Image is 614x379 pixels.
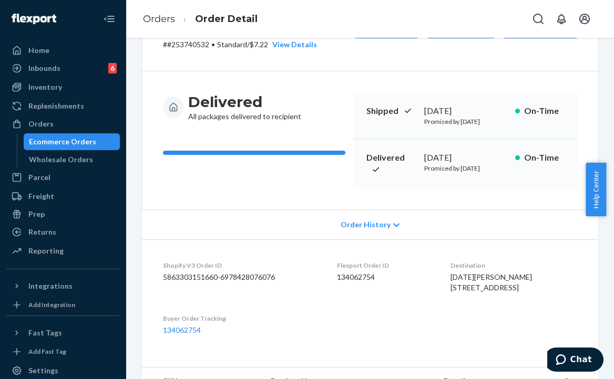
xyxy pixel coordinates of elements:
div: [DATE] [424,105,507,117]
ol: breadcrumbs [135,4,266,35]
dt: Shopify V3 Order ID [163,261,320,270]
button: Integrations [6,278,120,294]
div: Fast Tags [28,328,62,338]
iframe: Opens a widget where you can chat to one of our agents [547,348,603,374]
span: Order History [341,219,391,230]
h3: Delivered [188,92,301,111]
div: Ecommerce Orders [29,136,96,147]
dd: 5863303151660-6978428076076 [163,272,320,282]
div: [DATE] [424,152,507,164]
a: Home [6,42,120,59]
a: Order Detail [195,13,258,25]
button: Help Center [586,163,606,216]
a: Returns [6,224,120,240]
p: Promised by [DATE] [424,117,507,126]
div: Replenishments [28,101,84,111]
dt: Buyer Order Tracking [163,314,320,323]
div: Inventory [28,82,62,92]
p: # #253740532 / $7.22 [163,39,317,50]
a: Prep [6,206,120,223]
button: Open account menu [574,8,595,29]
a: Freight [6,188,120,205]
dd: 134062754 [337,272,434,282]
div: Inbounds [28,63,60,73]
a: Orders [143,13,175,25]
a: Reporting [6,243,120,259]
button: Fast Tags [6,324,120,341]
div: Orders [28,119,54,129]
dt: Destination [451,261,577,270]
div: Integrations [28,281,73,291]
a: Orders [6,115,120,132]
a: Wholesale Orders [24,151,120,168]
a: Parcel [6,169,120,186]
button: Close Navigation [99,8,120,29]
a: Settings [6,362,120,379]
div: Wholesale Orders [29,154,93,165]
p: On-Time [524,152,565,164]
a: Ecommerce Orders [24,133,120,150]
div: Reporting [28,246,64,256]
div: Returns [28,227,56,237]
a: Inventory [6,79,120,96]
p: Promised by [DATE] [424,164,507,173]
span: • [211,40,215,49]
button: View Details [268,39,317,50]
a: Add Integration [6,299,120,311]
div: Settings [28,365,58,376]
a: Replenishments [6,98,120,114]
a: 134062754 [163,325,201,334]
p: On-Time [524,105,565,117]
div: Add Fast Tag [28,347,66,356]
span: Standard [217,40,247,49]
button: Open notifications [551,8,572,29]
div: Parcel [28,172,50,183]
p: Shipped [366,105,416,117]
div: Prep [28,209,45,219]
div: 6 [108,63,117,73]
dt: Flexport Order ID [337,261,434,270]
div: Freight [28,191,54,202]
span: [DATE][PERSON_NAME] [STREET_ADDRESS] [451,272,532,292]
div: Home [28,45,49,56]
p: Delivered [366,152,416,176]
button: Open Search Box [528,8,549,29]
div: Add Integration [28,300,75,309]
div: All packages delivered to recipient [188,92,301,122]
a: Add Fast Tag [6,345,120,358]
img: Flexport logo [12,14,56,24]
a: Inbounds6 [6,60,120,77]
